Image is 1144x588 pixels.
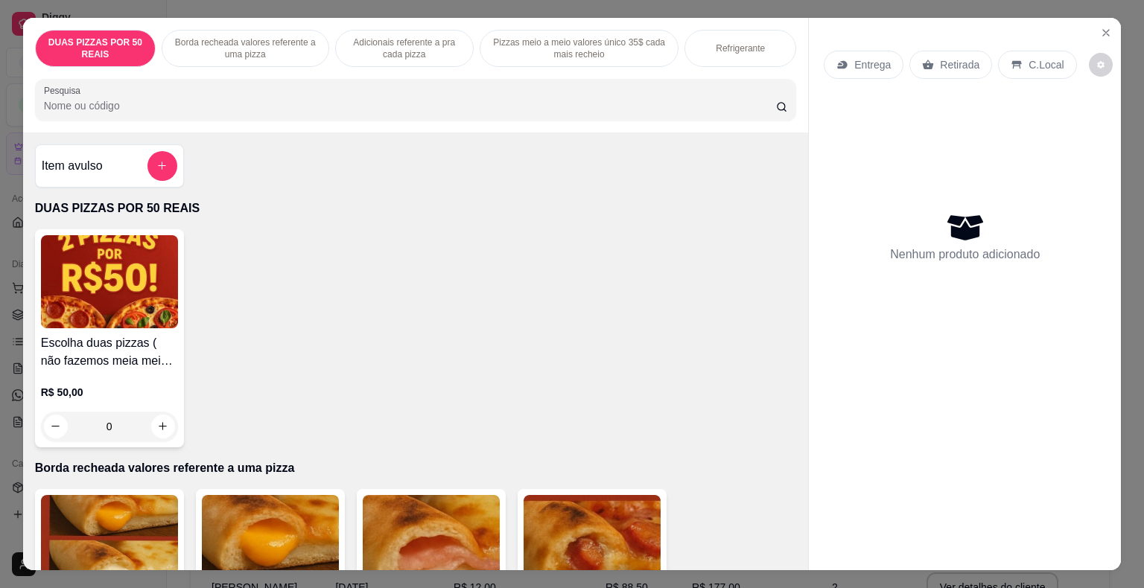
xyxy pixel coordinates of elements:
[716,42,765,54] p: Refrigerante
[492,36,666,60] p: Pizzas meio a meio valores único 35$ cada mais recheio
[202,495,339,588] img: product-image
[363,495,500,588] img: product-image
[41,235,178,328] img: product-image
[174,36,317,60] p: Borda recheada valores referente a uma pizza
[147,151,177,181] button: add-separate-item
[524,495,661,588] img: product-image
[1089,53,1113,77] button: decrease-product-quantity
[48,36,143,60] p: DUAS PIZZAS POR 50 REAIS
[42,157,103,175] h4: Item avulso
[41,495,178,588] img: product-image
[1029,57,1064,72] p: C.Local
[44,84,86,97] label: Pesquisa
[1094,21,1118,45] button: Close
[890,246,1040,263] p: Nenhum produto adicionado
[41,334,178,370] h4: Escolha duas pizzas ( não fazemos meia meia nessa promoção )
[348,36,461,60] p: Adicionais referente a pra cada pizza
[41,385,178,400] p: R$ 50,00
[35,459,797,477] p: Borda recheada valores referente a uma pizza
[940,57,979,72] p: Retirada
[35,199,797,217] p: DUAS PIZZAS POR 50 REAIS
[854,57,891,72] p: Entrega
[44,98,776,113] input: Pesquisa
